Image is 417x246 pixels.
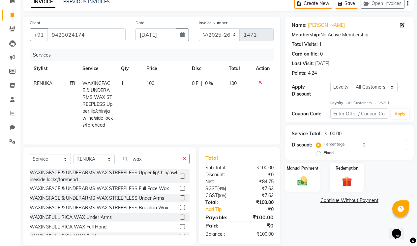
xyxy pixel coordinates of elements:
div: Sub Total: [200,164,240,171]
strong: Loyalty → [330,101,348,105]
div: Net: [200,178,240,185]
th: Price [142,61,188,76]
span: 9% [219,193,225,198]
span: RENUKA [34,80,52,86]
th: Disc [188,61,225,76]
input: Enter Offer / Coupon Code [330,108,388,119]
div: ₹84.75 [239,178,279,185]
div: Total: [200,199,240,206]
label: Percentage [324,141,345,147]
img: _cash.svg [294,175,311,187]
div: WAXINGFULL RICA WAX Full Legs [30,233,105,240]
div: Membership: [292,31,320,38]
div: Total Visits: [292,41,318,48]
div: ₹0 [239,222,279,229]
button: Apply [391,109,409,119]
div: No Active Membership [292,31,407,38]
div: 4.24 [308,70,317,77]
a: [PERSON_NAME] [308,22,345,29]
span: | [201,80,202,87]
span: SGST [205,185,217,191]
a: Add Tip [200,206,246,213]
div: ₹100.00 [239,199,279,206]
label: Client [30,20,40,26]
div: WAXINGFACE & UNDERARMS WAX STREEPLESS Full Face Wax [30,185,169,192]
div: WAXINGFULL RICA WAX Full Hand [30,224,106,230]
span: 1 [121,80,124,86]
label: Fixed [324,150,334,156]
th: Action [252,61,274,76]
img: _gift.svg [339,175,355,187]
div: ₹100.00 [239,164,279,171]
th: Total [225,61,252,76]
div: ₹0 [239,171,279,178]
div: WAXINGFACE & UNDERARMS WAX STREEPLESS Under Arms [30,195,164,202]
label: Invoice Number [199,20,227,26]
label: Redemption [336,165,358,171]
div: ( ) [200,185,240,192]
a: Continue Without Payment [286,197,412,204]
div: Last Visit: [292,60,314,67]
span: WAXINGFACE & UNDERARMS WAX STREEPLESS Upper lip/chin/jawline/side locks/forehead [82,80,113,128]
div: ₹100.00 [239,213,279,221]
th: Qty [117,61,142,76]
input: Search by Name/Mobile/Email/Code [47,28,126,41]
div: Name: [292,22,307,29]
div: Card on file: [292,51,319,58]
span: CGST [205,192,218,198]
div: Points: [292,70,307,77]
div: All Customers → Level 1 [330,100,407,106]
div: ₹100.00 [239,231,279,238]
div: 0 [320,51,323,58]
div: ₹7.63 [239,185,279,192]
div: Payable: [200,213,240,221]
div: Service Total: [292,130,322,137]
div: Paid: [200,222,240,229]
span: 0 F [192,80,198,87]
div: Balance : [200,231,240,238]
div: Services [30,49,279,61]
div: WAXINGFACE & UNDERARMS WAX STREEPLESS Upper lip/chin/jawline/side locks/forehead [30,169,177,183]
div: ₹7.63 [239,192,279,199]
div: WAXINGFACE & UNDERARMS WAX STREEPLESS Brazilian Wax [30,204,168,211]
div: ( ) [200,192,240,199]
button: +91 [30,28,48,41]
span: 9% [219,186,225,191]
div: Coupon Code [292,110,330,117]
div: 1 [319,41,322,48]
label: Manual Payment [287,165,318,171]
input: Search or Scan [120,154,180,164]
span: 0 % [205,80,213,87]
span: 100 [146,80,154,86]
div: ₹100.00 [324,130,342,137]
div: WAXINGFULL RICA WAX Under Arms [30,214,112,221]
span: Total [205,154,221,161]
div: Discount: [200,171,240,178]
div: Apply Discount [292,84,330,98]
div: [DATE] [315,60,329,67]
div: Discount: [292,142,312,148]
label: Date [135,20,144,26]
th: Stylist [30,61,78,76]
span: 100 [229,80,237,86]
iframe: chat widget [389,220,410,239]
th: Service [78,61,117,76]
div: ₹0 [246,206,279,213]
